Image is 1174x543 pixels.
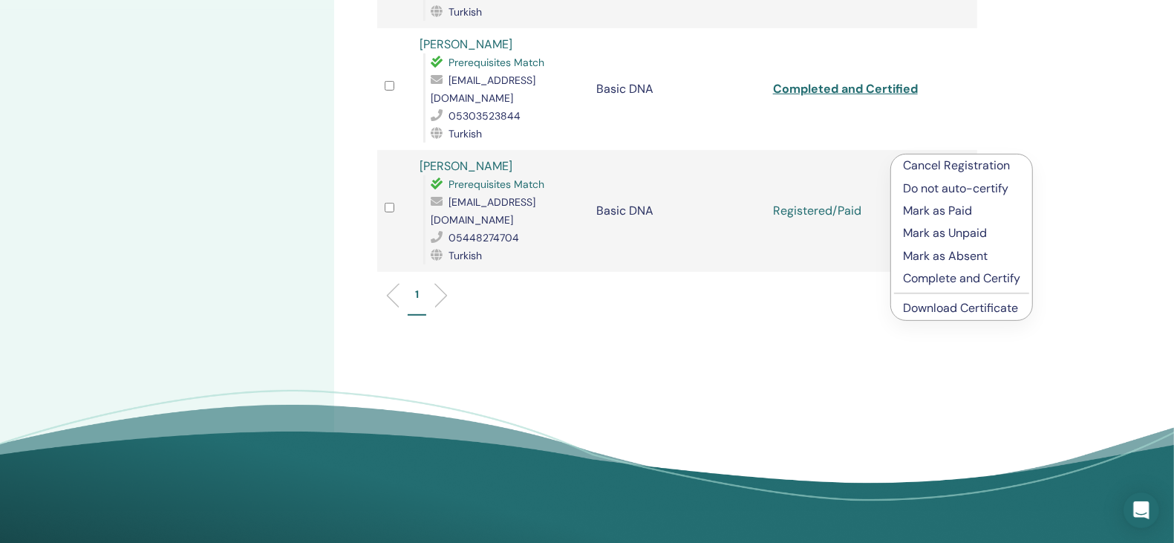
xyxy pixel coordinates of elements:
[415,287,419,302] p: 1
[903,180,1020,198] p: Do not auto-certify
[420,158,513,174] a: [PERSON_NAME]
[589,150,766,272] td: Basic DNA
[903,247,1020,265] p: Mark as Absent
[903,300,1018,316] a: Download Certificate
[449,109,521,123] span: 05303523844
[773,81,918,97] a: Completed and Certified
[449,127,483,140] span: Turkish
[449,249,483,262] span: Turkish
[431,195,536,227] span: [EMAIL_ADDRESS][DOMAIN_NAME]
[589,28,766,150] td: Basic DNA
[903,202,1020,220] p: Mark as Paid
[449,5,483,19] span: Turkish
[449,178,545,191] span: Prerequisites Match
[449,56,545,69] span: Prerequisites Match
[420,36,513,52] a: [PERSON_NAME]
[903,270,1020,287] p: Complete and Certify
[431,74,536,105] span: [EMAIL_ADDRESS][DOMAIN_NAME]
[903,224,1020,242] p: Mark as Unpaid
[1124,492,1159,528] div: Open Intercom Messenger
[449,231,520,244] span: 05448274704
[903,157,1020,175] p: Cancel Registration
